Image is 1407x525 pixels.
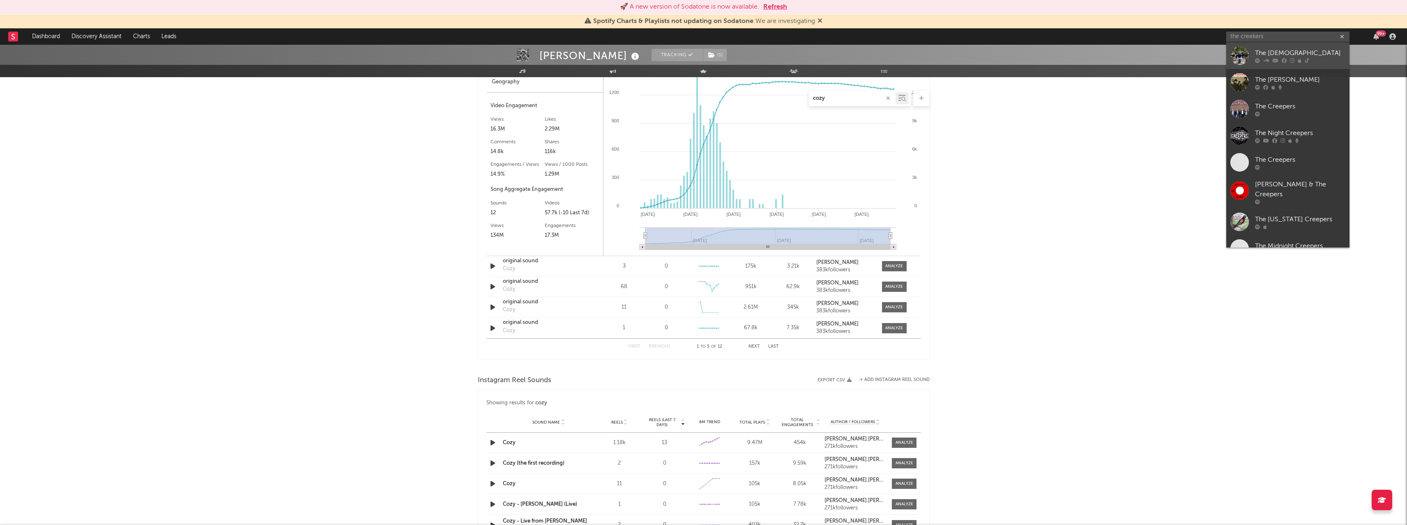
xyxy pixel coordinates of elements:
[824,457,910,462] strong: [PERSON_NAME].[PERSON_NAME]
[817,378,852,383] button: Export CSV
[816,301,873,307] a: [PERSON_NAME]
[490,198,545,208] div: Sounds
[490,124,545,134] div: 16.3M
[763,2,787,12] button: Refresh
[640,212,655,217] text: [DATE]
[1255,101,1345,111] div: The Creepers
[824,477,886,483] a: [PERSON_NAME].[PERSON_NAME]
[503,306,515,314] div: Cozy
[605,262,643,271] div: 3
[644,459,685,468] div: 0
[611,420,623,425] span: Reels
[1376,30,1386,37] div: 99 +
[1226,96,1349,122] a: The Creepers
[545,147,599,157] div: 116k
[824,498,910,503] strong: [PERSON_NAME].[PERSON_NAME]
[490,185,599,195] div: Song Aggregate Engagement
[616,203,619,208] text: 0
[732,324,770,332] div: 67.8k
[779,439,820,447] div: 454k
[605,283,643,291] div: 68
[593,18,815,25] span: : We are investigating
[490,147,545,157] div: 14.8k
[732,283,770,291] div: 951k
[545,170,599,179] div: 1.29M
[768,344,779,349] button: Last
[816,321,873,327] a: [PERSON_NAME]
[486,398,921,408] div: Showing results for
[478,376,551,385] span: Instagram Reel Sounds
[824,436,886,442] a: [PERSON_NAME].[PERSON_NAME]
[611,118,619,123] text: 900
[774,283,812,291] div: 62.9k
[852,378,930,382] div: + Add Instagram Reel Sound
[824,444,886,449] div: 271k followers
[824,518,910,524] strong: [PERSON_NAME].[PERSON_NAME]
[1226,209,1349,235] a: The [US_STATE] Creepers
[824,436,910,442] strong: [PERSON_NAME].[PERSON_NAME]
[831,420,875,425] span: Author / Followers
[734,439,775,447] div: 9.47M
[503,327,515,335] div: Cozy
[816,321,859,327] strong: [PERSON_NAME]
[644,439,685,447] div: 13
[545,137,599,147] div: Shares
[545,160,599,170] div: Views / 1000 Posts
[779,480,820,488] div: 8.05k
[629,344,640,349] button: First
[726,212,741,217] text: [DATE]
[652,49,703,61] button: Tracking
[599,480,640,488] div: 11
[593,18,753,25] span: Spotify Charts & Playlists not updating on Sodatone
[1255,180,1345,199] div: [PERSON_NAME] & The Creepers
[490,160,545,170] div: Engagements / Views
[503,265,515,273] div: Cozy
[1373,33,1379,40] button: 99+
[611,175,619,180] text: 300
[503,440,516,445] a: Cozy
[1255,155,1345,165] div: The Creepers
[545,231,599,241] div: 17.3M
[545,208,599,218] div: 57.7k (-10 Last 7d)
[824,485,886,491] div: 271k followers
[816,288,873,293] div: 383k followers
[812,212,826,217] text: [DATE]
[816,267,873,273] div: 383k followers
[490,115,545,124] div: Views
[683,212,698,217] text: [DATE]
[1255,214,1345,224] div: The [US_STATE] Creepers
[605,324,643,332] div: 1
[824,498,886,504] a: [PERSON_NAME].[PERSON_NAME]
[824,477,910,483] strong: [PERSON_NAME].[PERSON_NAME]
[490,231,545,241] div: 134M
[532,420,560,425] span: Sound Name
[824,457,886,463] a: [PERSON_NAME].[PERSON_NAME]
[490,208,545,218] div: 12
[503,319,589,327] div: original sound
[732,303,770,312] div: 2.61M
[503,481,516,486] a: Cozy
[1226,235,1349,262] a: The Midnight Creepers
[703,49,727,61] button: (1)
[816,260,873,266] a: [PERSON_NAME]
[503,285,515,293] div: Cozy
[687,342,732,352] div: 1 5 12
[644,500,685,509] div: 0
[503,257,589,265] div: original sound
[1255,48,1345,58] div: The [DEMOGRAPHIC_DATA]
[1226,69,1349,96] a: The [PERSON_NAME]
[665,324,668,332] div: 0
[490,221,545,231] div: Views
[490,170,545,179] div: 14.9%
[503,277,589,286] div: original sound
[912,118,917,123] text: 9k
[599,439,640,447] div: 1.18k
[649,344,670,349] button: Previous
[824,505,886,511] div: 271k followers
[611,147,619,151] text: 600
[1226,122,1349,149] a: The Night Creepers
[912,147,917,151] text: 6k
[739,420,765,425] span: Total Plays
[1226,149,1349,176] a: The Creepers
[703,49,727,61] span: ( 1 )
